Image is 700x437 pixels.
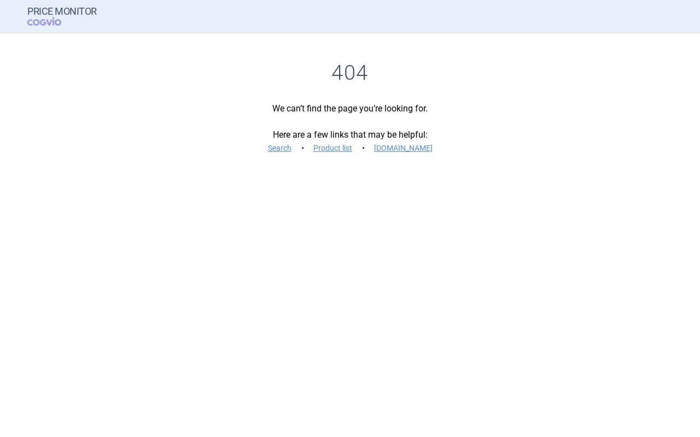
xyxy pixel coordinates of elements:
strong: Price Monitor [27,6,97,17]
a: Product list [313,144,352,152]
a: Price MonitorCOGVIO [27,6,97,27]
p: We can’t find the page you’re looking for. Here are a few links that may be helpful: [27,102,673,155]
i: • [297,143,308,153]
a: Search [268,144,291,152]
a: [DOMAIN_NAME] [374,144,433,152]
h1: 404 [27,61,673,86]
span: COGVIO [27,17,77,26]
i: • [358,143,369,153]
